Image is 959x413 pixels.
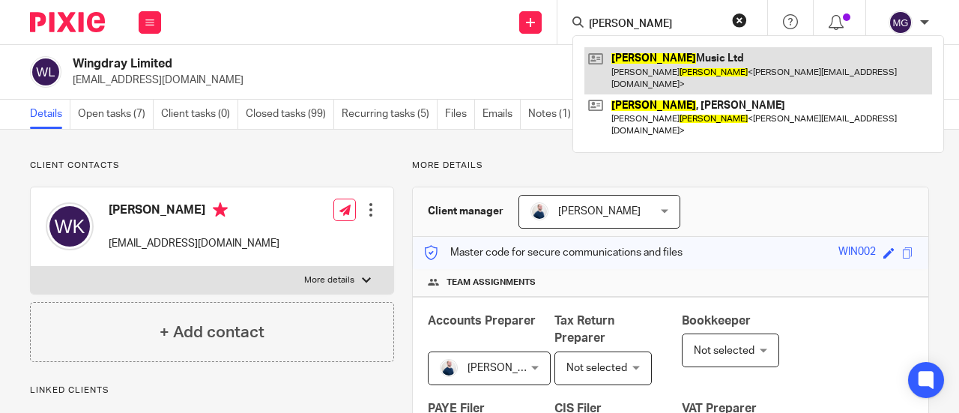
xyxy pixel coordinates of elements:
[160,321,264,344] h4: + Add contact
[30,12,105,32] img: Pixie
[682,315,751,327] span: Bookkeeper
[528,100,579,129] a: Notes (1)
[440,359,458,377] img: MC_T&CO-3.jpg
[694,346,754,356] span: Not selected
[558,206,641,217] span: [PERSON_NAME]
[30,385,394,397] p: Linked clients
[78,100,154,129] a: Open tasks (7)
[424,245,683,260] p: Master code for secure communications and files
[30,56,61,88] img: svg%3E
[73,56,595,72] h2: Wingdray Limited
[412,160,929,172] p: More details
[587,18,722,31] input: Search
[428,204,503,219] h3: Client manager
[213,202,228,217] i: Primary
[30,100,70,129] a: Details
[246,100,334,129] a: Closed tasks (99)
[30,160,394,172] p: Client contacts
[304,274,354,286] p: More details
[566,363,627,373] span: Not selected
[109,236,279,251] p: [EMAIL_ADDRESS][DOMAIN_NAME]
[46,202,94,250] img: svg%3E
[838,244,876,262] div: WIN002
[889,10,913,34] img: svg%3E
[468,363,550,373] span: [PERSON_NAME]
[161,100,238,129] a: Client tasks (0)
[342,100,438,129] a: Recurring tasks (5)
[109,202,279,221] h4: [PERSON_NAME]
[447,277,536,289] span: Team assignments
[73,73,725,88] p: [EMAIL_ADDRESS][DOMAIN_NAME]
[445,100,475,129] a: Files
[428,315,536,327] span: Accounts Preparer
[732,13,747,28] button: Clear
[530,202,548,220] img: MC_T&CO-3.jpg
[554,315,614,344] span: Tax Return Preparer
[482,100,521,129] a: Emails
